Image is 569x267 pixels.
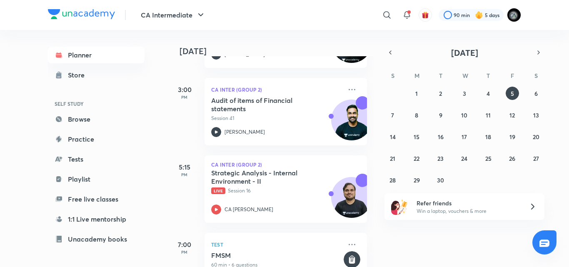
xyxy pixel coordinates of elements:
[434,130,447,143] button: September 16, 2025
[534,90,538,97] abbr: September 6, 2025
[211,251,342,260] h5: FMSM
[391,198,408,215] img: referral
[48,111,145,127] a: Browse
[506,152,519,165] button: September 26, 2025
[506,87,519,100] button: September 5, 2025
[168,95,201,100] p: PM
[437,155,444,162] abbr: September 23, 2025
[458,87,471,100] button: September 3, 2025
[211,240,342,250] p: Test
[168,85,201,95] h5: 3:00
[439,72,442,80] abbr: Tuesday
[386,152,399,165] button: September 21, 2025
[434,152,447,165] button: September 23, 2025
[414,133,419,141] abbr: September 15, 2025
[509,133,515,141] abbr: September 19, 2025
[211,187,342,195] p: Session 16
[386,108,399,122] button: September 7, 2025
[509,155,515,162] abbr: September 26, 2025
[410,152,423,165] button: September 22, 2025
[463,90,466,97] abbr: September 3, 2025
[487,72,490,80] abbr: Thursday
[390,155,395,162] abbr: September 21, 2025
[48,9,115,19] img: Company Logo
[511,90,514,97] abbr: September 5, 2025
[48,231,145,247] a: Unacademy books
[417,199,519,207] h6: Refer friends
[410,173,423,187] button: September 29, 2025
[507,8,521,22] img: poojita Agrawal
[533,111,539,119] abbr: September 13, 2025
[48,151,145,167] a: Tests
[414,176,420,184] abbr: September 29, 2025
[438,133,444,141] abbr: September 16, 2025
[451,47,478,58] span: [DATE]
[48,67,145,83] a: Store
[211,85,342,95] p: CA Inter (Group 2)
[482,130,495,143] button: September 18, 2025
[48,211,145,227] a: 1:1 Live mentorship
[533,133,539,141] abbr: September 20, 2025
[529,87,543,100] button: September 6, 2025
[529,152,543,165] button: September 27, 2025
[211,169,315,185] h5: Strategic Analysis - Internal Environment - II
[414,72,419,80] abbr: Monday
[422,11,429,19] img: avatar
[482,152,495,165] button: September 25, 2025
[386,130,399,143] button: September 14, 2025
[414,155,419,162] abbr: September 22, 2025
[511,72,514,80] abbr: Friday
[462,72,468,80] abbr: Wednesday
[458,130,471,143] button: September 17, 2025
[136,7,211,23] button: CA Intermediate
[396,47,533,58] button: [DATE]
[434,173,447,187] button: September 30, 2025
[534,72,538,80] abbr: Saturday
[410,108,423,122] button: September 8, 2025
[415,90,418,97] abbr: September 1, 2025
[482,108,495,122] button: September 11, 2025
[48,171,145,187] a: Playlist
[417,207,519,215] p: Win a laptop, vouchers & more
[391,72,394,80] abbr: Sunday
[458,152,471,165] button: September 24, 2025
[529,108,543,122] button: September 13, 2025
[434,87,447,100] button: September 2, 2025
[462,133,467,141] abbr: September 17, 2025
[211,162,360,167] p: CA Inter (Group 2)
[332,182,372,222] img: Avatar
[410,130,423,143] button: September 15, 2025
[506,108,519,122] button: September 12, 2025
[211,96,315,113] h5: Audit of items of Financial statements
[332,104,372,144] img: Avatar
[68,70,90,80] div: Store
[48,191,145,207] a: Free live classes
[168,162,201,172] h5: 5:15
[506,130,519,143] button: September 19, 2025
[485,133,491,141] abbr: September 18, 2025
[487,90,490,97] abbr: September 4, 2025
[48,97,145,111] h6: SELF STUDY
[225,206,273,213] p: CA [PERSON_NAME]
[439,111,442,119] abbr: September 9, 2025
[482,87,495,100] button: September 4, 2025
[458,108,471,122] button: September 10, 2025
[437,176,444,184] abbr: September 30, 2025
[486,111,491,119] abbr: September 11, 2025
[529,130,543,143] button: September 20, 2025
[390,133,396,141] abbr: September 14, 2025
[485,155,492,162] abbr: September 25, 2025
[168,250,201,255] p: PM
[461,155,467,162] abbr: September 24, 2025
[211,115,342,122] p: Session 41
[225,128,265,136] p: [PERSON_NAME]
[389,176,396,184] abbr: September 28, 2025
[386,173,399,187] button: September 28, 2025
[211,187,225,194] span: Live
[48,47,145,63] a: Planner
[48,131,145,147] a: Practice
[475,11,483,19] img: streak
[415,111,418,119] abbr: September 8, 2025
[434,108,447,122] button: September 9, 2025
[168,172,201,177] p: PM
